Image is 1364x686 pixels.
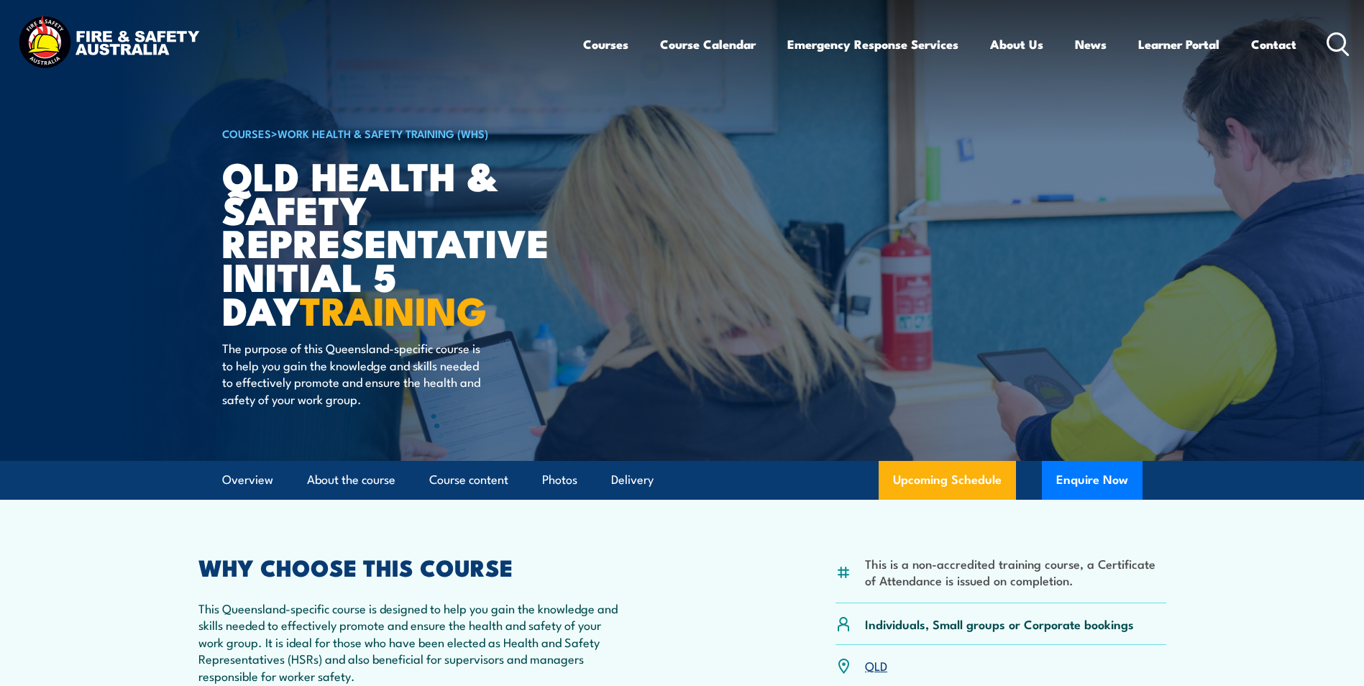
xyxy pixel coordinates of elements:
[611,461,654,499] a: Delivery
[1075,25,1107,63] a: News
[222,125,271,141] a: COURSES
[660,25,756,63] a: Course Calendar
[222,124,577,142] h6: >
[222,461,273,499] a: Overview
[198,557,618,577] h2: WHY CHOOSE THIS COURSE
[300,279,487,339] strong: TRAINING
[865,616,1134,632] p: Individuals, Small groups or Corporate bookings
[542,461,577,499] a: Photos
[865,657,887,674] a: QLD
[787,25,958,63] a: Emergency Response Services
[990,25,1043,63] a: About Us
[198,600,618,684] p: This Queensland-specific course is designed to help you gain the knowledge and skills needed to e...
[307,461,395,499] a: About the course
[222,158,577,326] h1: QLD Health & Safety Representative Initial 5 Day
[1138,25,1219,63] a: Learner Portal
[583,25,628,63] a: Courses
[865,555,1166,589] li: This is a non-accredited training course, a Certificate of Attendance is issued on completion.
[278,125,488,141] a: Work Health & Safety Training (WHS)
[1251,25,1296,63] a: Contact
[879,461,1016,500] a: Upcoming Schedule
[222,339,485,407] p: The purpose of this Queensland-specific course is to help you gain the knowledge and skills neede...
[429,461,508,499] a: Course content
[1042,461,1143,500] button: Enquire Now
